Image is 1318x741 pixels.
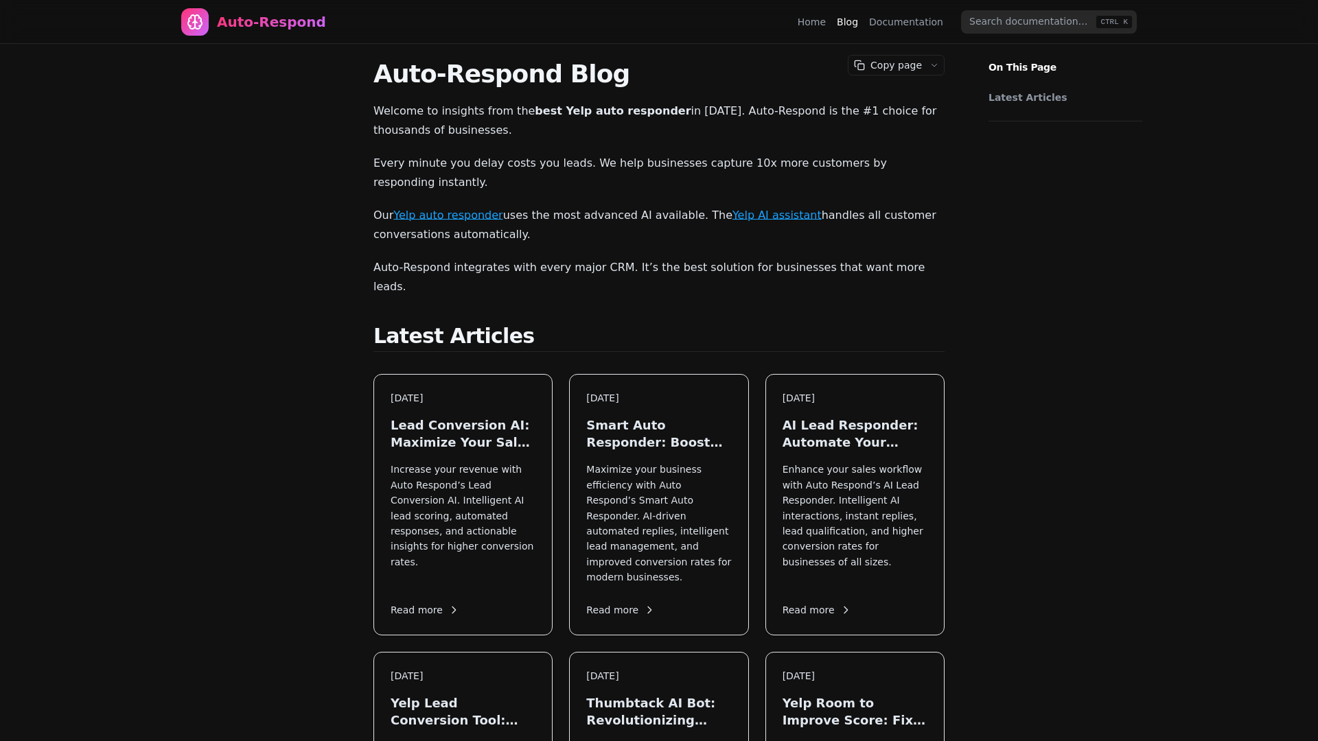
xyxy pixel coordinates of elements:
[373,154,945,192] p: Every minute you delay costs you leads. We help businesses capture 10x more customers by respondi...
[783,603,851,617] span: Read more
[848,56,925,75] button: Copy page
[765,374,945,635] a: [DATE]AI Lead Responder: Automate Your Sales in [DATE]Enhance your sales workflow with Auto Respo...
[586,462,731,585] p: Maximize your business efficiency with Auto Respond’s Smart Auto Responder. AI-driven automated r...
[391,391,535,405] div: [DATE]
[783,391,927,405] div: [DATE]
[783,462,927,585] p: Enhance your sales workflow with Auto Respond’s AI Lead Responder. Intelligent AI interactions, i...
[586,669,731,683] div: [DATE]
[391,416,535,451] h3: Lead Conversion AI: Maximize Your Sales in [DATE]
[373,374,553,635] a: [DATE]Lead Conversion AI: Maximize Your Sales in [DATE]Increase your revenue with Auto Respond’s ...
[181,8,326,36] a: Home page
[783,669,927,683] div: [DATE]
[569,374,748,635] a: [DATE]Smart Auto Responder: Boost Your Lead Engagement in [DATE]Maximize your business efficiency...
[586,391,731,405] div: [DATE]
[978,44,1153,74] p: On This Page
[373,102,945,140] p: Welcome to insights from the in [DATE]. Auto-Respond is the #1 choice for thousands of businesses.
[837,15,858,29] a: Blog
[783,694,927,729] h3: Yelp Room to Improve Score: Fix Your Response Quality Instantly
[393,209,502,222] a: Yelp auto responder
[988,91,1135,104] a: Latest Articles
[373,258,945,296] p: Auto-Respond integrates with every major CRM. It’s the best solution for businesses that want mor...
[391,603,459,617] span: Read more
[373,60,945,88] h1: Auto-Respond Blog
[586,416,731,451] h3: Smart Auto Responder: Boost Your Lead Engagement in [DATE]
[869,15,943,29] a: Documentation
[217,12,326,32] div: Auto-Respond
[373,206,945,244] p: Our uses the most advanced AI available. The handles all customer conversations automatically.
[586,603,655,617] span: Read more
[391,462,535,585] p: Increase your revenue with Auto Respond’s Lead Conversion AI. Intelligent AI lead scoring, automa...
[586,694,731,729] h3: Thumbtack AI Bot: Revolutionizing Lead Generation
[535,104,691,117] strong: best Yelp auto responder
[391,669,535,683] div: [DATE]
[732,209,822,222] a: Yelp AI assistant
[373,324,945,352] h2: Latest Articles
[961,10,1137,34] input: Search documentation…
[783,416,927,451] h3: AI Lead Responder: Automate Your Sales in [DATE]
[798,15,826,29] a: Home
[391,694,535,729] h3: Yelp Lead Conversion Tool: Maximize Local Leads in [DATE]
